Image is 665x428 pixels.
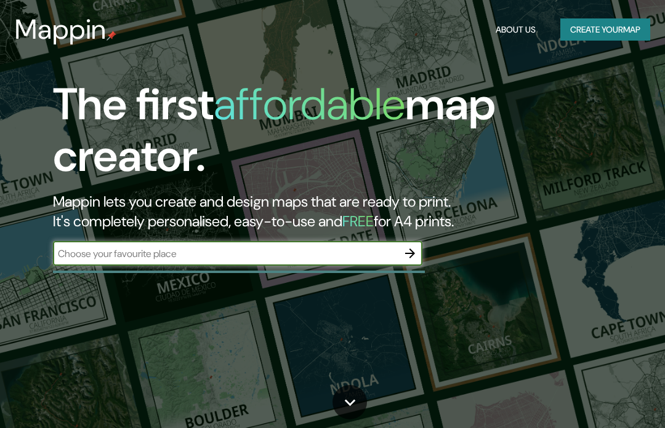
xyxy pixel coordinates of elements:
h2: Mappin lets you create and design maps that are ready to print. It's completely personalised, eas... [53,192,585,231]
h3: Mappin [15,14,107,46]
h1: affordable [214,76,405,133]
button: About Us [491,18,541,41]
input: Choose your favourite place [53,247,398,261]
button: Create yourmap [560,18,650,41]
iframe: Help widget launcher [555,380,651,414]
h5: FREE [342,212,374,231]
img: mappin-pin [107,31,116,41]
h1: The first map creator. [53,79,585,192]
